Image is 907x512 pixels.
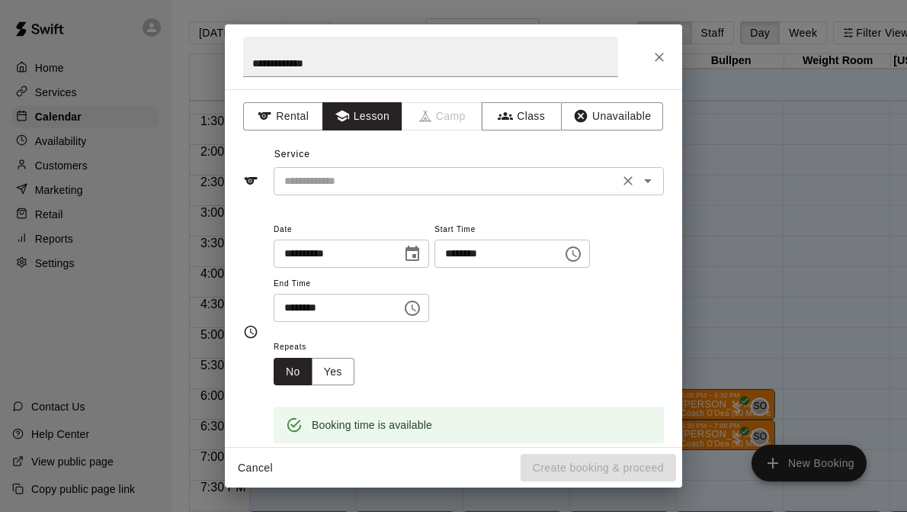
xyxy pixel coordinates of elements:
[274,337,367,358] span: Repeats
[274,358,354,386] div: outlined button group
[274,220,429,240] span: Date
[243,173,258,188] svg: Service
[617,170,639,192] button: Clear
[637,170,659,192] button: Open
[646,43,673,71] button: Close
[397,293,428,324] button: Choose time, selected time is 4:00 PM
[312,411,432,439] div: Booking time is available
[274,274,429,295] span: End Time
[243,102,323,130] button: Rental
[402,102,482,130] span: Camps can only be created in the Services page
[243,324,258,340] svg: Timing
[434,220,590,240] span: Start Time
[231,454,280,482] button: Cancel
[558,239,588,269] button: Choose time, selected time is 3:30 PM
[482,102,562,130] button: Class
[397,239,428,269] button: Choose date, selected date is Aug 12, 2025
[274,149,310,159] span: Service
[561,102,663,130] button: Unavailable
[312,358,354,386] button: Yes
[322,102,402,130] button: Lesson
[274,358,312,386] button: No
